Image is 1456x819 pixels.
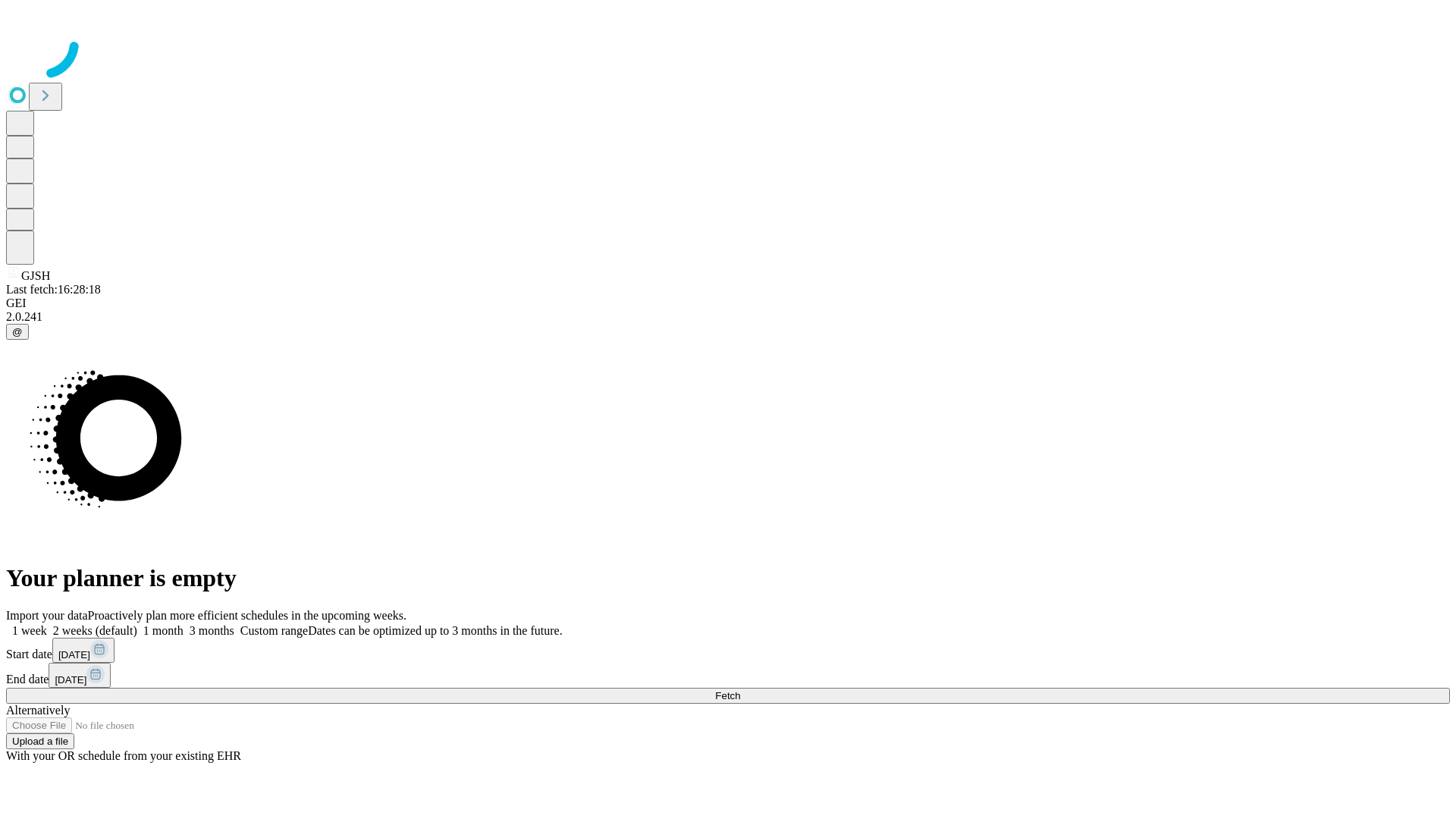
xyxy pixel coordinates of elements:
[12,326,23,337] span: @
[6,704,70,717] span: Alternatively
[240,624,308,637] span: Custom range
[6,310,1450,324] div: 2.0.241
[6,564,1450,592] h1: Your planner is empty
[88,609,406,622] span: Proactively plan more efficient schedules in the upcoming weeks.
[6,283,101,296] span: Last fetch: 16:28:18
[6,663,1450,688] div: End date
[52,638,115,663] button: [DATE]
[21,269,50,282] span: GJSH
[6,733,74,749] button: Upload a file
[49,663,111,688] button: [DATE]
[6,609,88,622] span: Import your data
[12,624,47,637] span: 1 week
[6,324,29,340] button: @
[6,638,1450,663] div: Start date
[58,649,90,661] span: [DATE]
[308,624,562,637] span: Dates can be optimized up to 3 months in the future.
[53,624,137,637] span: 2 weeks (default)
[6,749,241,762] span: With your OR schedule from your existing EHR
[190,624,234,637] span: 3 months
[55,674,86,686] span: [DATE]
[143,624,184,637] span: 1 month
[6,297,1450,310] div: GEI
[6,688,1450,704] button: Fetch
[715,690,740,701] span: Fetch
